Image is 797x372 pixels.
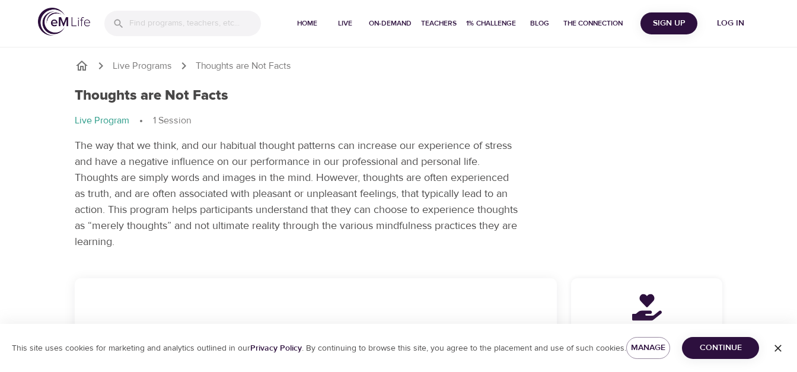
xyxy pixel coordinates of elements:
p: Live Program [75,114,129,128]
p: Thoughts are Not Facts [196,59,291,73]
a: Live Programs [113,59,172,73]
p: 1 Session [153,114,191,128]
button: Sign Up [640,12,697,34]
input: Find programs, teachers, etc... [129,11,261,36]
span: Blog [525,17,554,30]
span: Live [331,17,359,30]
span: Home [293,17,321,30]
span: Teachers [421,17,457,30]
a: Privacy Policy [250,343,302,354]
span: Log in [707,16,754,31]
h1: Thoughts are Not Facts [75,87,228,104]
span: Manage [636,341,661,355]
img: logo [38,8,90,36]
span: Continue [691,341,750,355]
span: On-Demand [369,17,412,30]
span: 1% Challenge [466,17,516,30]
span: Sign Up [645,16,693,31]
p: The way that we think, and our habitual thought patterns can increase our experience of stress an... [75,138,519,250]
button: Manage [626,337,670,359]
button: Continue [682,337,759,359]
button: Log in [702,12,759,34]
nav: breadcrumb [75,59,722,73]
nav: breadcrumb [75,114,722,128]
span: The Connection [563,17,623,30]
